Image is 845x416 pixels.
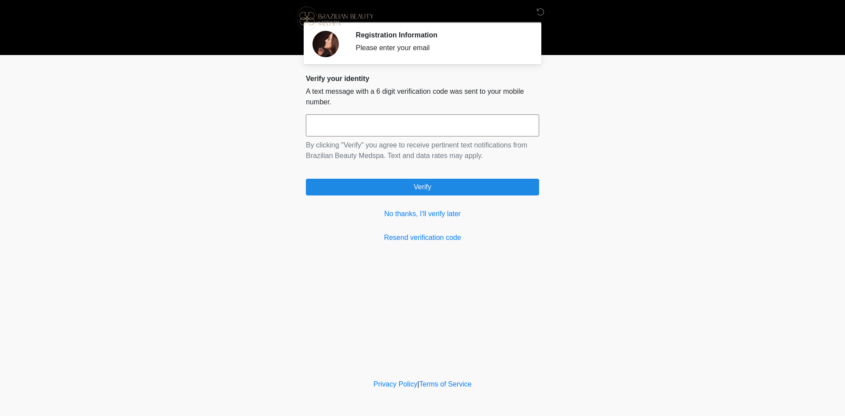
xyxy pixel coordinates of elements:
[417,380,419,388] a: |
[297,7,373,30] img: Brazilian Beauty Medspa Logo
[419,380,471,388] a: Terms of Service
[306,209,539,219] a: No thanks, I'll verify later
[306,140,539,161] p: By clicking "Verify" you agree to receive pertinent text notifications from Brazilian Beauty Meds...
[306,232,539,243] a: Resend verification code
[306,86,539,107] p: A text message with a 6 digit verification code was sent to your mobile number.
[356,43,526,53] div: Please enter your email
[306,179,539,195] button: Verify
[306,74,539,83] h2: Verify your identity
[374,380,418,388] a: Privacy Policy
[312,31,339,57] img: Agent Avatar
